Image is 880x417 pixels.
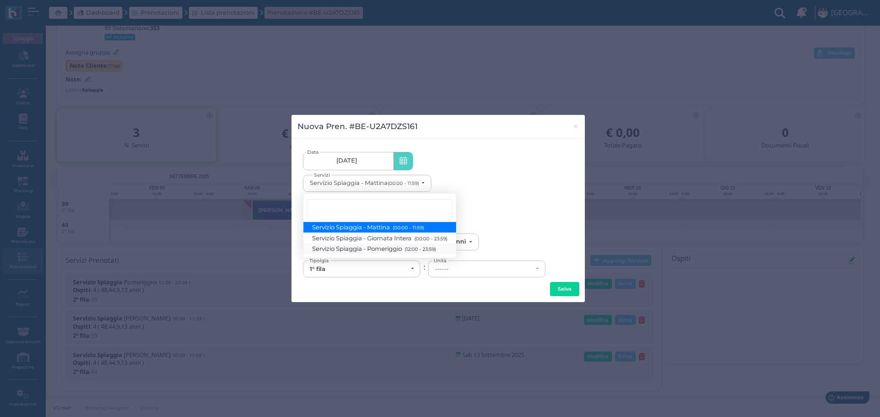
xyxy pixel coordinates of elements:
[307,199,452,220] input: Search
[390,225,424,231] small: (00:00 - 11:59)
[27,7,60,14] span: Assistenza
[310,179,419,186] div: Servizio Spiaggia - Mattina
[313,171,331,178] span: Servizi
[412,235,447,241] small: (00:00 - 23:59)
[572,120,579,132] span: ×
[428,260,545,277] button: ------
[313,223,424,231] span: Servizio Spiaggia - Mattina
[303,175,431,192] button: Servizio Spiaggia - Mattina(00:00 - 11:59)
[388,180,419,186] small: (00:00 - 11:59)
[550,282,579,297] button: Salva
[435,265,533,273] div: ------
[313,245,436,253] span: Servizio Spiaggia - Pomeriggio
[432,257,448,264] span: Unità
[310,265,407,273] div: 1° fila
[308,257,330,264] span: Tipolgia
[566,115,585,138] button: Chiudi
[336,157,357,164] span: [DATE]
[306,148,320,157] span: Data
[438,233,479,250] button: 13 anni
[303,260,420,277] button: 1° fila
[313,234,447,242] span: Servizio Spiaggia - Giornata Intera
[402,246,436,252] small: (12:00 - 23:59)
[297,120,418,132] h3: Nuova Pren. #BE-U2A7DZS161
